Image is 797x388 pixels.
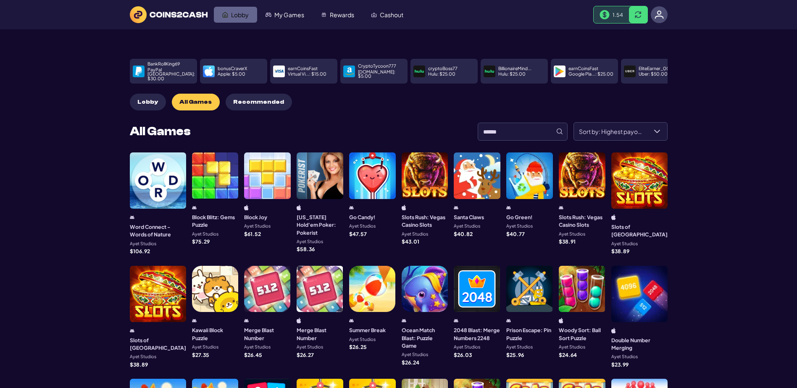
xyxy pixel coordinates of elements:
h3: Slots of [GEOGRAPHIC_DATA] [130,336,186,352]
h3: Summer Break [349,326,386,334]
a: Lobby [214,7,257,23]
img: payment icon [274,67,284,76]
p: BillionaireMind... [498,66,531,71]
img: ios [244,205,249,210]
h3: Slots of [GEOGRAPHIC_DATA] [611,223,668,239]
p: $ 40.82 [454,231,473,236]
img: android [454,205,458,210]
span: All Games [179,99,212,106]
img: payment icon [555,67,564,76]
p: bonusCraverX [218,66,247,71]
h3: Ocean Match Blast: Puzzle Game [402,326,448,349]
img: Money Bill [600,10,610,20]
p: $ 38.89 [611,249,629,254]
h3: Slots Rush: Vegas Casino Slots [402,213,448,229]
img: My Games [266,12,271,18]
a: My Games [257,7,313,23]
img: ios [297,318,301,323]
p: CryptoTycoon777 [358,64,396,68]
p: Ayet Studios [130,241,156,246]
img: android [192,205,197,210]
p: Ayet Studios [506,224,533,228]
img: ios [611,215,616,220]
h3: Kawaii Block Puzzle [192,326,239,342]
span: My Games [274,12,304,18]
p: $ 106.92 [130,249,150,254]
span: Rewards [330,12,354,18]
a: Rewards [313,7,363,23]
p: Ayet Studios [349,224,376,228]
button: Recommended [226,94,292,110]
p: PayPal [GEOGRAPHIC_DATA] : $ 30.00 [147,68,195,81]
img: payment icon [345,67,354,76]
img: ios [611,328,616,333]
img: ios [559,318,563,323]
img: android [244,318,249,323]
img: android [349,205,354,210]
h3: Merge Blast Number [244,326,291,342]
span: Sort by: Highest payout [574,123,647,140]
p: $ 75.29 [192,239,210,244]
p: Ayet Studios [192,345,218,349]
h3: Double Number Merging [611,336,668,352]
p: Virtual Vi... : $ 15.00 [288,72,326,76]
p: Uber : $ 50.00 [639,72,668,76]
p: $ 40.77 [506,231,525,236]
button: All Games [172,94,220,110]
img: payment icon [485,67,494,76]
img: android [506,318,511,323]
p: $ 58.36 [297,246,315,252]
span: Lobby [137,99,158,106]
img: android [192,318,197,323]
p: $ 25.96 [506,352,524,357]
p: Google Pla... : $ 25.00 [568,72,613,76]
p: Ayet Studios [297,345,323,349]
h3: Woody Sort: Ball Sort Puzzle [559,326,605,342]
img: payment icon [625,67,634,76]
h3: Go Candy! [349,213,376,221]
p: $ 38.91 [559,239,576,244]
img: android [402,318,406,323]
p: $ 24.64 [559,352,577,357]
h3: Go Green! [506,213,533,221]
h3: Block Joy [244,213,267,221]
p: Ayet Studios [506,345,533,349]
img: payment icon [204,67,213,76]
p: $ 23.99 [611,362,629,367]
img: android [559,205,563,210]
p: Ayet Studios [559,232,585,236]
img: android [454,318,458,323]
p: earnCoinsFast [568,66,598,71]
p: Ayet Studios [559,345,585,349]
p: $ 47.57 [349,231,367,236]
img: Cashout [371,12,377,18]
p: cryptoBoss77 [428,66,458,71]
h3: Merge Blast Number [297,326,343,342]
h3: [US_STATE] Hold'em Poker: Pokerist [297,213,343,236]
img: payment icon [415,67,424,76]
h3: Prison Escape: Pin Puzzle [506,326,553,342]
img: android [130,215,134,220]
p: earnCoinsFast [288,66,318,71]
p: $ 61.52 [244,231,261,236]
h3: Block Blitz: Gems Puzzle [192,213,239,229]
p: Hulu : $ 25.00 [428,72,455,76]
p: Ayet Studios [402,352,428,357]
p: EliteEarner_007 [639,66,672,71]
span: Cashout [380,12,403,18]
img: ios [402,205,406,210]
p: $ 38.89 [130,362,148,367]
img: avatar [655,10,664,19]
img: ios [297,205,301,210]
h3: 2048 Blast: Merge Numbers 2248 [454,326,500,342]
p: $ 26.45 [244,352,262,357]
p: Apple : $ 5.00 [218,72,245,76]
img: android [130,328,134,333]
p: Ayet Studios [244,224,271,228]
p: Ayet Studios [611,241,638,246]
a: Cashout [363,7,412,23]
div: Sort by: Highest payout [647,123,667,140]
p: Ayet Studios [454,345,480,349]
